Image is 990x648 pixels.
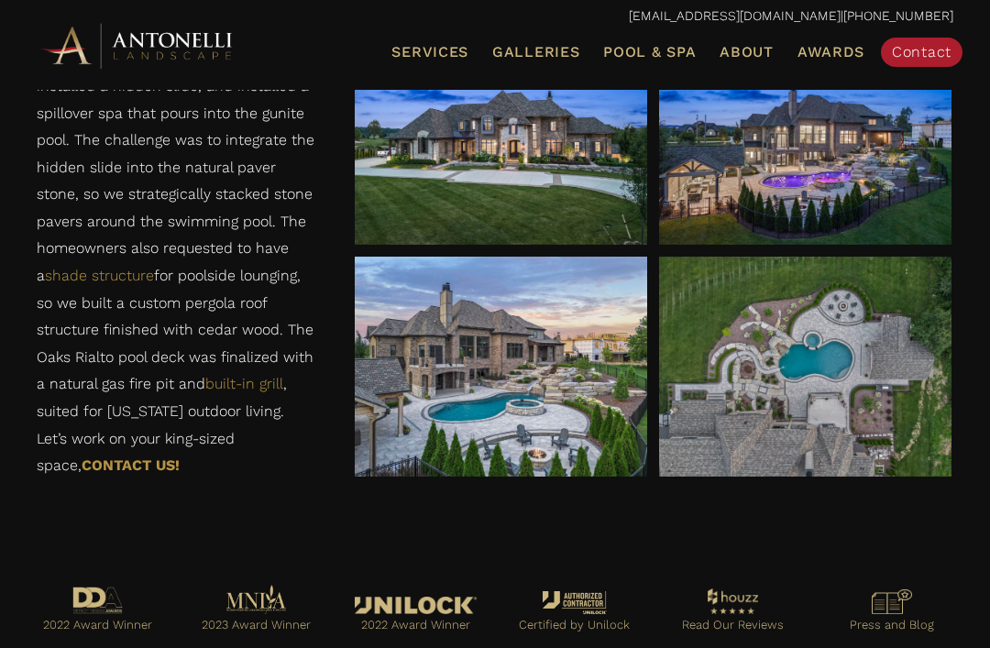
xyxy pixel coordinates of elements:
span: Contact [892,43,951,60]
a: [EMAIL_ADDRESS][DOMAIN_NAME] [629,8,841,23]
span: About [720,45,774,60]
a: built-in grill [205,376,283,393]
span: Services [391,45,468,60]
a: Go to https://antonellilandscape.com/unilock-authorized-contractor/ [513,587,635,645]
a: shade structure [45,267,154,284]
img: Antonelli Horizontal Logo [37,20,238,71]
span: Galleries [492,43,579,60]
a: Services [384,40,476,64]
a: Go to https://antonellilandscape.com/press-media/ [831,585,953,645]
span: Pool & Spa [603,43,696,60]
a: Go to https://antonellilandscape.com/pool-and-spa/dont-stop-believing/ [195,580,317,645]
a: Go to https://www.houzz.com/professionals/landscape-architects-and-landscape-designers/antonelli-... [672,584,794,646]
a: CONTACT US! [82,457,180,475]
a: Go to https://antonellilandscape.com/pool-and-spa/executive-sweet/ [37,582,159,646]
a: Contact [881,38,962,67]
span: Awards [797,43,864,60]
a: [PHONE_NUMBER] [843,8,953,23]
a: Galleries [485,40,587,64]
a: About [712,40,781,64]
a: Awards [790,40,872,64]
a: Pool & Spa [596,40,703,64]
a: Go to https://antonellilandscape.com/featured-projects/the-white-house/ [355,592,477,645]
p: | [37,5,953,28]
